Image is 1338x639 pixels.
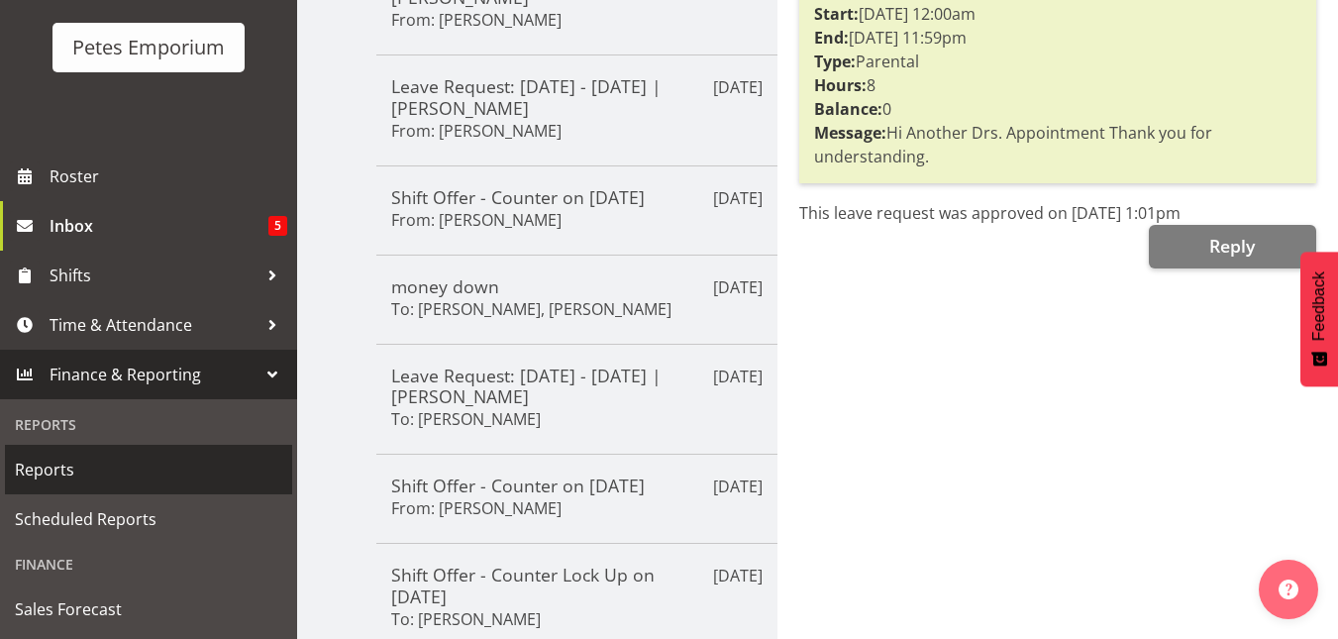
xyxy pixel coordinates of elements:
[391,275,763,297] h5: money down
[1209,234,1255,258] span: Reply
[814,27,849,49] strong: End:
[391,365,763,408] h5: Leave Request: [DATE] - [DATE] | [PERSON_NAME]
[391,498,562,518] h6: From: [PERSON_NAME]
[5,585,292,634] a: Sales Forecast
[50,261,257,290] span: Shifts
[5,544,292,585] div: Finance
[391,10,562,30] h6: From: [PERSON_NAME]
[5,445,292,494] a: Reports
[72,33,225,62] div: Petes Emporium
[15,455,282,484] span: Reports
[5,494,292,544] a: Scheduled Reports
[391,75,763,119] h5: Leave Request: [DATE] - [DATE] | [PERSON_NAME]
[1310,271,1328,341] span: Feedback
[15,504,282,534] span: Scheduled Reports
[713,186,763,210] p: [DATE]
[713,275,763,299] p: [DATE]
[391,299,671,319] h6: To: [PERSON_NAME], [PERSON_NAME]
[814,122,886,144] strong: Message:
[1300,252,1338,386] button: Feedback - Show survey
[15,594,282,624] span: Sales Forecast
[391,210,562,230] h6: From: [PERSON_NAME]
[50,310,257,340] span: Time & Attendance
[713,564,763,587] p: [DATE]
[713,475,763,498] p: [DATE]
[391,186,763,208] h5: Shift Offer - Counter on [DATE]
[1279,580,1298,599] img: help-xxl-2.png
[391,409,541,429] h6: To: [PERSON_NAME]
[814,74,867,96] strong: Hours:
[50,161,287,191] span: Roster
[713,75,763,99] p: [DATE]
[391,609,541,629] h6: To: [PERSON_NAME]
[5,404,292,445] div: Reports
[814,98,882,120] strong: Balance:
[814,51,856,72] strong: Type:
[268,216,287,236] span: 5
[50,211,268,241] span: Inbox
[799,202,1181,224] span: This leave request was approved on [DATE] 1:01pm
[391,475,763,496] h5: Shift Offer - Counter on [DATE]
[713,365,763,388] p: [DATE]
[814,3,859,25] strong: Start:
[391,564,763,607] h5: Shift Offer - Counter Lock Up on [DATE]
[50,360,257,389] span: Finance & Reporting
[1149,225,1316,268] button: Reply
[391,121,562,141] h6: From: [PERSON_NAME]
